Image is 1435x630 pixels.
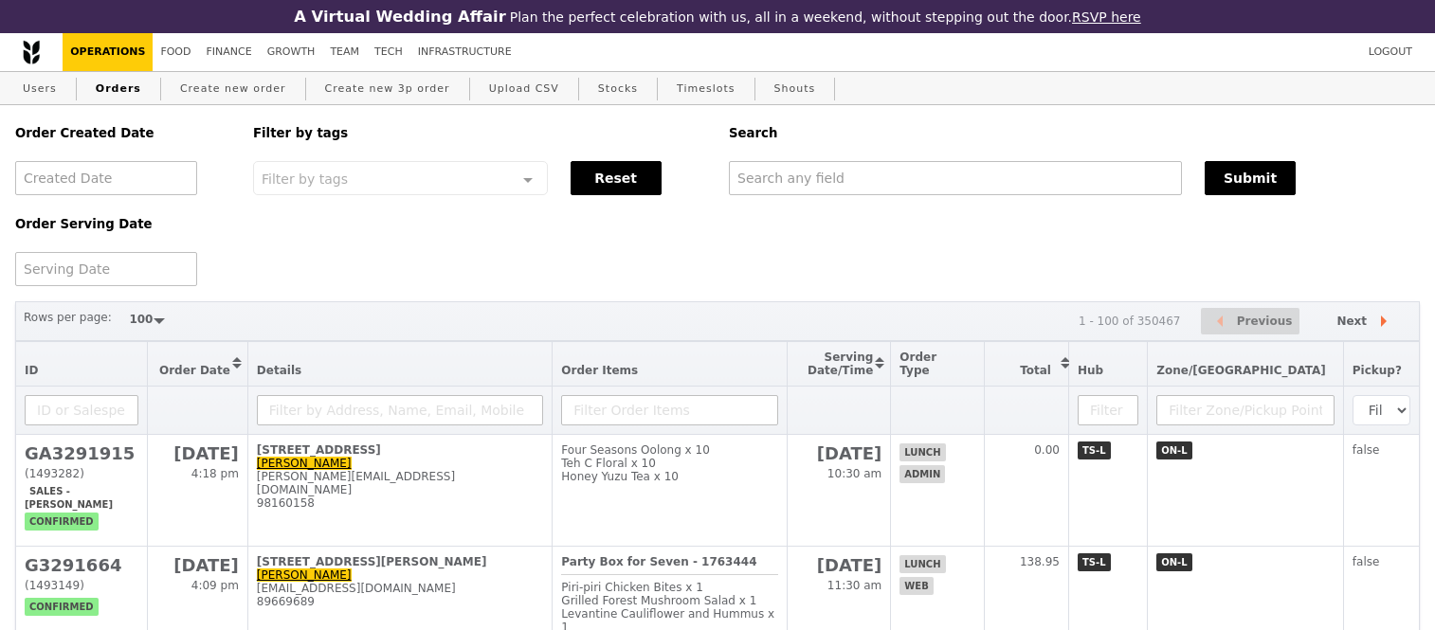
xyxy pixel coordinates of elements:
span: admin [899,465,945,483]
span: TS-L [1078,553,1111,571]
b: Party Box for Seven - 1763444 [561,555,756,568]
h2: [DATE] [156,443,238,463]
span: false [1353,555,1380,568]
h2: [DATE] [156,555,238,575]
span: Next [1336,310,1367,333]
span: 0.00 [1034,443,1060,457]
a: Upload CSV [481,72,567,106]
button: Reset [571,161,662,195]
a: RSVP here [1072,9,1141,25]
input: Filter Hub [1078,395,1138,425]
span: Piri‑piri Chicken Bites x 1 [561,581,702,594]
h2: [DATE] [796,555,882,575]
span: lunch [899,443,945,461]
a: Create new 3p order [318,72,458,106]
a: Finance [199,33,260,71]
span: Sales - [PERSON_NAME] [25,482,118,513]
span: Order Type [899,351,936,377]
a: Growth [260,33,323,71]
div: [PERSON_NAME][EMAIL_ADDRESS][DOMAIN_NAME] [257,470,544,496]
a: Users [15,72,64,106]
span: TS-L [1078,441,1111,459]
span: Details [257,364,301,377]
input: Filter Order Items [561,395,777,425]
div: 1 - 100 of 350467 [1079,315,1181,328]
div: [STREET_ADDRESS] [257,443,544,457]
div: (1493282) [25,467,138,480]
h5: Search [729,126,1420,140]
div: 89669689 [257,595,544,608]
a: Team [322,33,367,71]
button: Next [1320,308,1411,335]
a: Shouts [767,72,824,106]
input: Serving Date [15,252,197,286]
a: Infrastructure [410,33,519,71]
span: web [899,577,933,595]
input: ID or Salesperson name [25,395,138,425]
span: Filter by tags [262,170,348,187]
span: 11:30 am [827,579,881,592]
input: Search any field [729,161,1182,195]
input: Created Date [15,161,197,195]
div: Plan the perfect celebration with us, all in a weekend, without stepping out the door. [239,8,1195,26]
span: 10:30 am [827,467,881,480]
span: false [1353,443,1380,457]
div: Four Seasons Oolong x 10 [561,443,777,457]
h5: Order Created Date [15,126,230,140]
img: Grain logo [23,40,40,64]
a: [PERSON_NAME] [257,457,352,470]
a: Logout [1361,33,1420,71]
button: Previous [1201,308,1299,335]
input: Filter Zone/Pickup Point [1156,395,1335,425]
a: Timeslots [669,72,742,106]
span: ON-L [1156,553,1191,571]
label: Rows per page: [24,308,112,327]
h5: Order Serving Date [15,217,230,231]
h2: G3291664 [25,555,138,575]
a: [PERSON_NAME] [257,568,352,582]
h2: [DATE] [796,443,882,463]
span: Grilled Forest Mushroom Salad x 1 [561,594,756,607]
span: confirmed [25,598,99,616]
span: ON-L [1156,441,1191,459]
span: ID [25,364,38,377]
a: Stocks [590,72,645,106]
div: Teh C Floral x 10 [561,457,777,470]
span: Previous [1237,310,1293,333]
a: Food [153,33,198,71]
span: Pickup? [1353,364,1402,377]
span: Hub [1078,364,1103,377]
h2: GA3291915 [25,443,138,463]
a: Tech [367,33,410,71]
span: Zone/[GEOGRAPHIC_DATA] [1156,364,1326,377]
a: Create new order [173,72,294,106]
div: [EMAIL_ADDRESS][DOMAIN_NAME] [257,582,544,595]
div: Honey Yuzu Tea x 10 [561,470,777,483]
a: Orders [88,72,149,106]
a: Operations [63,33,153,71]
div: 98160158 [257,496,544,510]
h5: Filter by tags [253,126,706,140]
button: Submit [1205,161,1296,195]
div: (1493149) [25,579,138,592]
h3: A Virtual Wedding Affair [294,8,505,26]
span: confirmed [25,513,99,531]
span: Order Items [561,364,638,377]
span: 4:18 pm [191,467,239,480]
div: [STREET_ADDRESS][PERSON_NAME] [257,555,544,568]
input: Filter by Address, Name, Email, Mobile [257,395,544,425]
span: 4:09 pm [191,579,239,592]
span: 138.95 [1020,555,1060,568]
span: lunch [899,555,945,573]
